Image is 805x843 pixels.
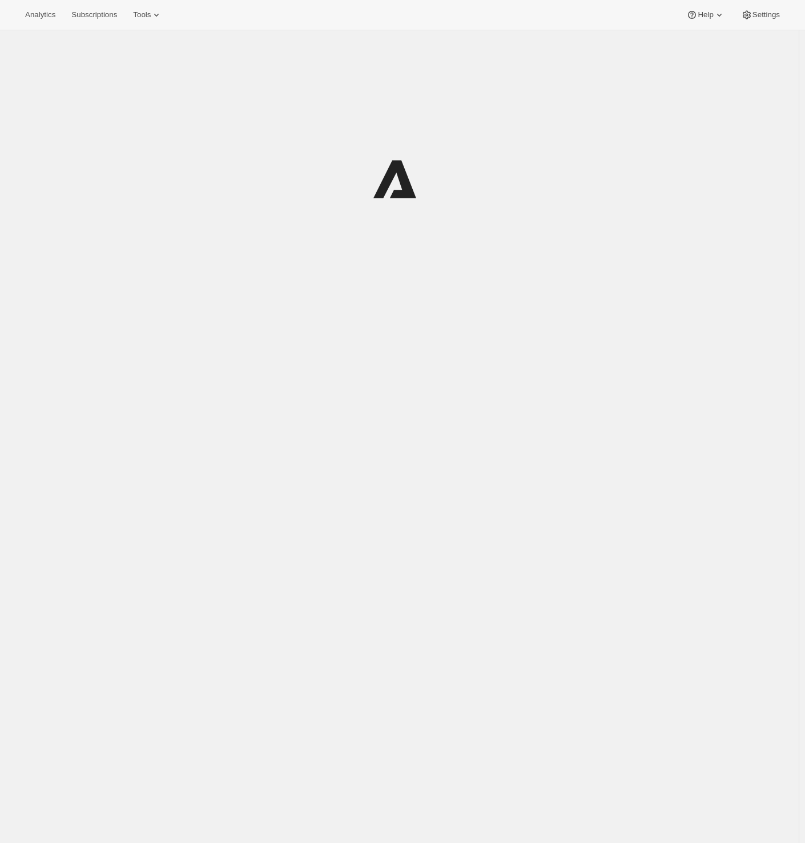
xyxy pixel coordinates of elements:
span: Analytics [25,10,55,19]
span: Settings [752,10,780,19]
span: Tools [133,10,151,19]
span: Subscriptions [71,10,117,19]
span: Help [698,10,713,19]
button: Tools [126,7,169,23]
button: Analytics [18,7,62,23]
button: Subscriptions [65,7,124,23]
button: Help [679,7,731,23]
button: Settings [734,7,787,23]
